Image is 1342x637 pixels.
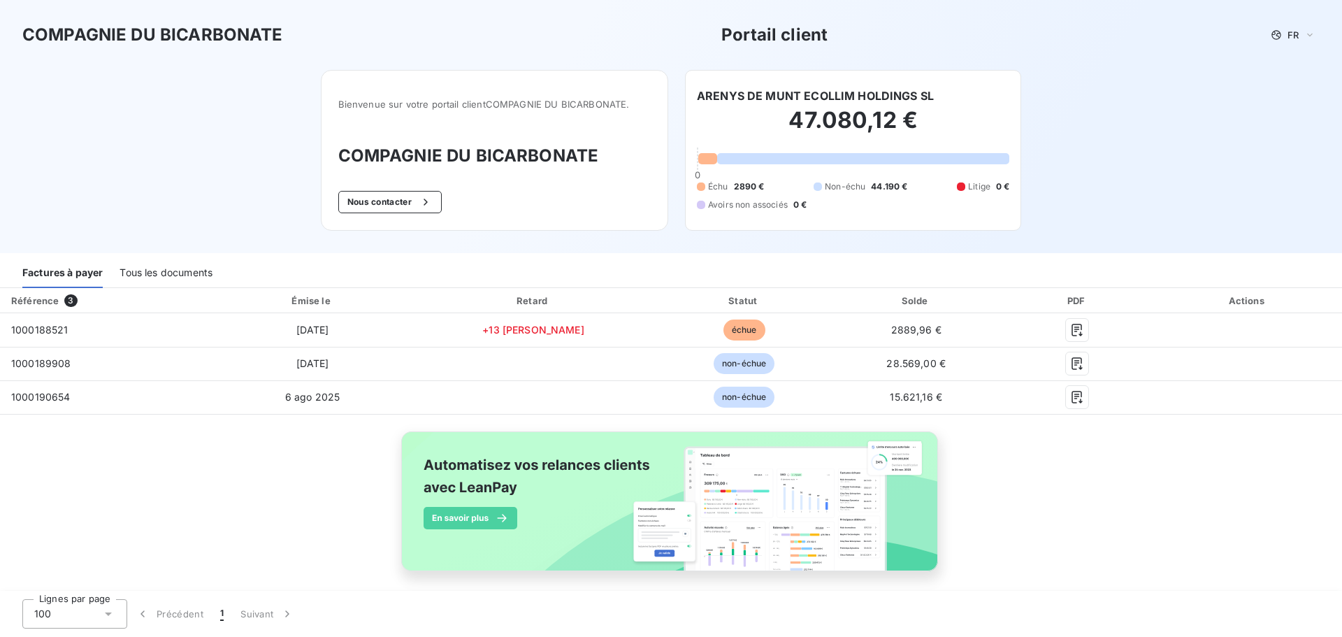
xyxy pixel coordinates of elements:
h3: COMPAGNIE DU BICARBONATE [22,22,283,48]
span: 1 [220,607,224,621]
span: 0 [695,169,700,180]
button: Précédent [127,599,212,629]
span: 0 € [793,199,807,211]
div: Retard [412,294,654,308]
div: Statut [660,294,828,308]
span: 100 [34,607,51,621]
span: Avoirs non associés [708,199,788,211]
span: 1000188521 [11,324,68,336]
h3: COMPAGNIE DU BICARBONATE [338,143,651,169]
span: 1000190654 [11,391,71,403]
img: banner [389,423,953,595]
span: Litige [968,180,990,193]
span: [DATE] [296,324,329,336]
div: Factures à payer [22,259,103,288]
span: 2890 € [734,180,765,193]
button: 1 [212,599,232,629]
span: FR [1287,29,1299,41]
span: +13 [PERSON_NAME] [482,324,584,336]
span: 44.190 € [871,180,907,193]
span: [DATE] [296,357,329,369]
span: 2889,96 € [891,324,941,336]
button: Nous contacter [338,191,442,213]
span: Non-échu [825,180,865,193]
span: non-échue [714,353,774,374]
div: Tous les documents [120,259,212,288]
h3: Portail client [721,22,828,48]
div: Référence [11,295,59,306]
span: 28.569,00 € [886,357,946,369]
span: 1000189908 [11,357,71,369]
span: 0 € [996,180,1009,193]
span: Échu [708,180,728,193]
h2: 47.080,12 € [697,106,1009,148]
span: 15.621,16 € [890,391,942,403]
span: 3 [64,294,77,307]
h6: ARENYS DE MUNT ECOLLIM HOLDINGS SL [697,87,934,104]
div: Actions [1157,294,1339,308]
button: Suivant [232,599,303,629]
div: Solde [834,294,998,308]
span: 6 ago 2025 [285,391,340,403]
span: non-échue [714,387,774,408]
div: Émise le [218,294,407,308]
div: PDF [1004,294,1150,308]
span: échue [723,320,765,341]
span: Bienvenue sur votre portail client COMPAGNIE DU BICARBONATE . [338,99,651,110]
